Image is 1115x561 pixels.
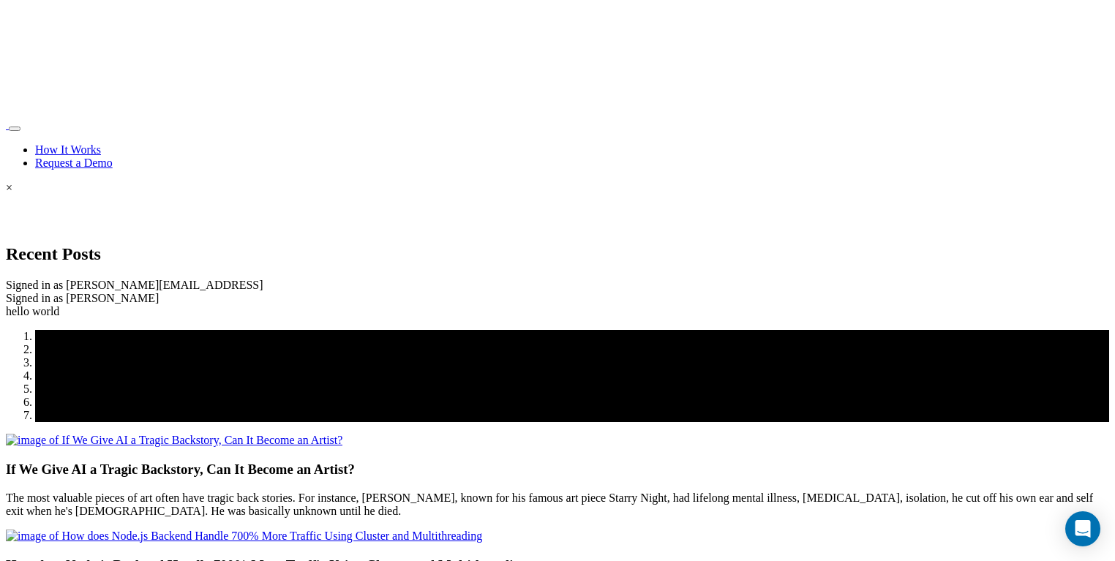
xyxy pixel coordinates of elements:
[1065,511,1100,546] div: Open Intercom Messenger
[6,492,1109,518] p: The most valuable pieces of art often have tragic back stories. For instance, [PERSON_NAME], know...
[6,209,1109,264] h2: Recent Posts
[6,181,1109,195] div: ×
[6,305,1109,318] div: hello world
[35,157,113,169] a: Request a Demo
[35,143,101,156] a: How It Works
[6,434,342,447] img: image of If We Give AI a Tragic Backstory, Can It Become an Artist?
[6,462,1109,478] h3: If We Give AI a Tragic Backstory, Can It Become an Artist?
[6,279,1109,292] div: Signed in as [PERSON_NAME][EMAIL_ADDRESS]
[6,292,1109,305] div: Signed in as [PERSON_NAME]
[6,530,482,543] img: image of How does Node.js Backend Handle 700% More Traffic Using Cluster and Multithreading
[9,127,20,131] button: Toggle navigation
